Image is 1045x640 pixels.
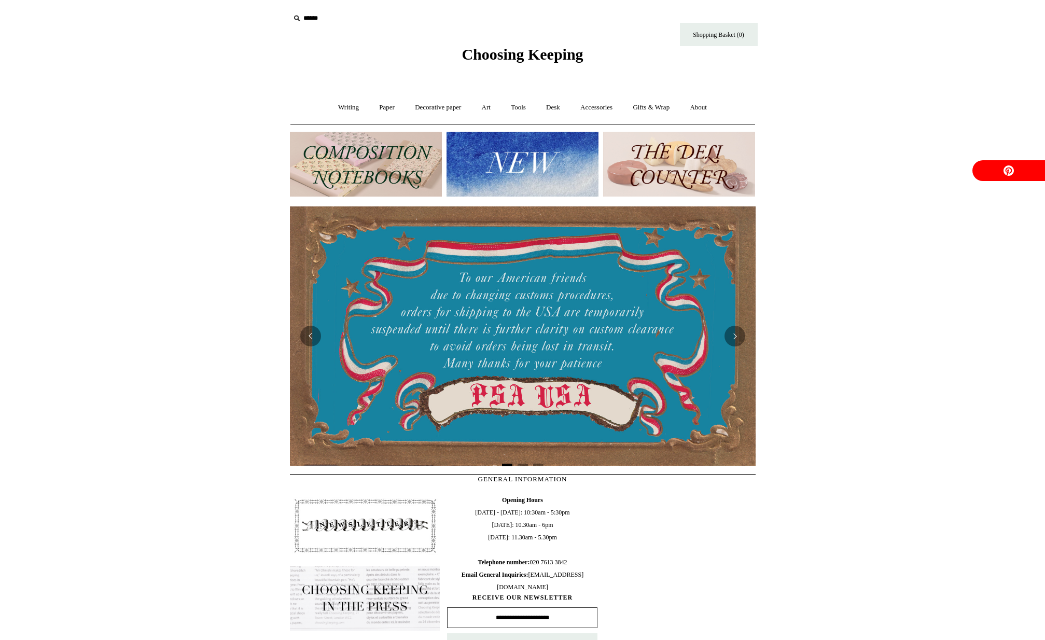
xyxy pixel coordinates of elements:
[724,326,745,346] button: Next
[462,571,528,578] b: Email General Inquiries:
[537,94,569,121] a: Desk
[502,496,543,504] b: Opening Hours
[447,494,597,593] span: [DATE] - [DATE]: 10:30am - 5:30pm [DATE]: 10.30am - 6pm [DATE]: 11.30am - 5.30pm 020 7613 3842
[623,94,679,121] a: Gifts & Wrap
[533,464,544,466] button: Page 3
[290,566,440,631] img: pf-635a2b01-aa89-4342-bbcd-4371b60f588c--In-the-press-Button_1200x.jpg
[502,464,512,466] button: Page 1
[290,132,442,197] img: 202302 Composition ledgers.jpg__PID:69722ee6-fa44-49dd-a067-31375e5d54ec
[680,94,716,121] a: About
[406,94,470,121] a: Decorative paper
[472,94,500,121] a: Art
[478,475,567,483] span: GENERAL INFORMATION
[447,132,598,197] img: New.jpg__PID:f73bdf93-380a-4a35-bcfe-7823039498e1
[501,94,535,121] a: Tools
[527,559,530,566] b: :
[370,94,404,121] a: Paper
[462,46,583,63] span: Choosing Keeping
[478,559,530,566] b: Telephone number
[518,464,528,466] button: Page 2
[300,326,321,346] button: Previous
[462,54,583,61] a: Choosing Keeping
[603,132,755,197] img: The Deli Counter
[462,571,583,591] span: [EMAIL_ADDRESS][DOMAIN_NAME]
[447,593,597,602] span: RECEIVE OUR NEWSLETTER
[680,23,758,46] a: Shopping Basket (0)
[329,94,368,121] a: Writing
[290,494,440,558] img: pf-4db91bb9--1305-Newsletter-Button_1200x.jpg
[290,206,756,466] img: USA PSA .jpg__PID:33428022-6587-48b7-8b57-d7eefc91f15a
[571,94,622,121] a: Accessories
